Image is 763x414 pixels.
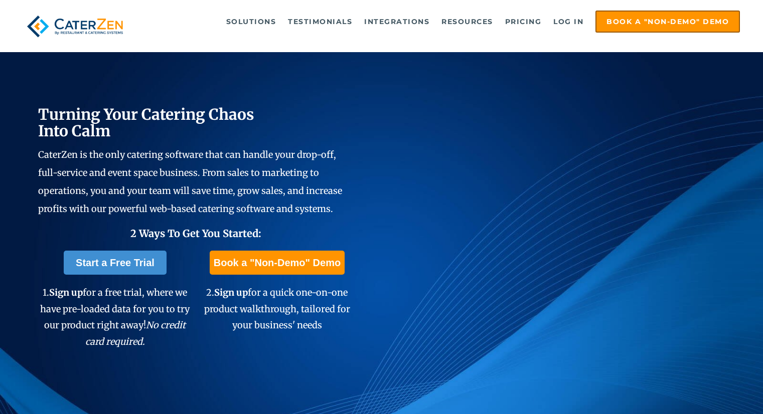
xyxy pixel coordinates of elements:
[221,12,281,32] a: Solutions
[210,251,345,275] a: Book a "Non-Demo" Demo
[359,12,434,32] a: Integrations
[214,287,248,298] span: Sign up
[130,227,261,240] span: 2 Ways To Get You Started:
[23,11,127,42] img: caterzen
[204,287,350,331] span: 2. for a quick one-on-one product walkthrough, tailored for your business' needs
[64,251,167,275] a: Start a Free Trial
[38,149,342,215] span: CaterZen is the only catering software that can handle your drop-off, full-service and event spac...
[595,11,740,33] a: Book a "Non-Demo" Demo
[548,12,588,32] a: Log in
[85,319,186,347] em: No credit card required.
[38,105,254,140] span: Turning Your Catering Chaos Into Calm
[40,287,190,347] span: 1. for a free trial, where we have pre-loaded data for you to try our product right away!
[500,12,547,32] a: Pricing
[283,12,357,32] a: Testimonials
[436,12,498,32] a: Resources
[674,375,752,403] iframe: Help widget launcher
[145,11,740,33] div: Navigation Menu
[49,287,83,298] span: Sign up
